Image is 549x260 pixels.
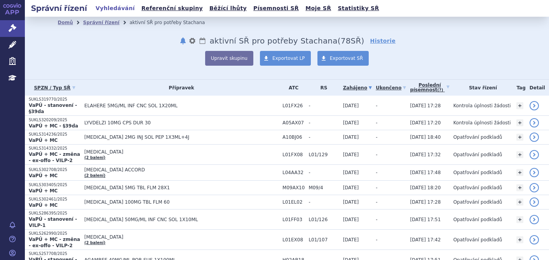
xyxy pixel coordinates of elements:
a: + [516,102,523,109]
span: [MEDICAL_DATA] 2MG INJ SOL PEP 1X3ML+4J [84,134,279,140]
span: A05AX07 [282,120,305,126]
p: SUKLS320209/2025 [29,117,80,123]
strong: VaPÚ + MC - změna - ex-offo - VILP-2 [29,152,80,163]
button: Upravit skupinu [205,51,253,66]
span: Opatřování podkladů [453,199,502,205]
a: + [516,119,523,126]
span: - [376,199,377,205]
span: Exportovat LP [272,56,305,61]
a: Písemnosti SŘ [251,3,301,14]
span: L04AA32 [282,170,305,175]
span: - [376,134,377,140]
strong: VaPÚ + MC [29,188,58,194]
span: [MEDICAL_DATA] ACCORD [84,167,279,173]
span: [DATE] 17:28 [410,199,441,205]
span: Opatřování podkladů [453,185,502,190]
a: Exportovat SŘ [317,51,369,66]
a: + [516,151,523,158]
a: + [516,134,523,141]
span: - [376,120,377,126]
a: (2 balení) [84,155,105,160]
p: SUKLS302708/2025 [29,167,80,173]
span: aktivní SŘ pro potřeby Stachana [209,36,337,45]
strong: VaPÚ + MC [29,202,58,208]
th: Stav řízení [450,80,513,96]
a: Historie [370,37,396,45]
a: Exportovat LP [260,51,311,66]
a: Moje SŘ [303,3,333,14]
span: Kontrola úplnosti žádosti [453,103,511,108]
span: Kontrola úplnosti žádosti [453,120,511,126]
a: Statistiky SŘ [335,3,381,14]
span: - [376,185,377,190]
span: 78 [341,36,351,45]
a: Ukončeno [376,82,406,93]
a: (2 balení) [84,173,105,178]
span: [DATE] 17:28 [410,103,441,108]
span: L01EL02 [282,199,305,205]
p: SUKLS314332/2025 [29,146,80,151]
span: ( SŘ) [338,36,364,45]
a: SPZN / Typ SŘ [29,82,80,93]
a: detail [530,118,539,127]
span: Opatřování podkladů [453,237,502,243]
span: Opatřování podkladů [453,134,502,140]
strong: VaPÚ + MC - §39da [29,123,78,129]
a: Vyhledávání [93,3,137,14]
span: Exportovat SŘ [330,56,363,61]
p: SUKLS303405/2025 [29,182,80,188]
h2: Správní řízení [25,3,93,14]
span: L01/107 [308,237,339,243]
span: L01/129 [308,152,339,157]
span: - [376,237,377,243]
a: detail [530,133,539,142]
span: [DATE] 17:48 [410,170,441,175]
span: L01/126 [308,217,339,222]
span: Opatřování podkladů [453,152,502,157]
a: + [516,199,523,206]
p: SUKLS319770/2025 [29,97,80,102]
span: [MEDICAL_DATA] [84,149,279,155]
span: [DATE] [343,134,359,140]
span: [DATE] 18:20 [410,185,441,190]
span: [DATE] [343,103,359,108]
span: - [308,120,339,126]
span: L01FX26 [282,103,305,108]
a: detail [530,183,539,192]
span: A10BJ06 [282,134,305,140]
button: nastavení [188,36,196,45]
span: M09AX10 [282,185,305,190]
span: M09/4 [308,185,339,190]
span: [DATE] [343,217,359,222]
a: detail [530,101,539,110]
a: Poslednípísemnost(?) [410,80,449,96]
span: - [308,199,339,205]
span: Opatřování podkladů [453,170,502,175]
span: L01EX08 [282,237,305,243]
span: ELAHERE 5MG/ML INF CNC SOL 1X20ML [84,103,279,108]
span: [DATE] [343,199,359,205]
span: [MEDICAL_DATA] [84,234,279,240]
span: L01FF03 [282,217,305,222]
p: SUKLS257708/2025 [29,251,80,257]
a: Správní řízení [83,20,120,25]
a: Běžící lhůty [207,3,249,14]
strong: VaPÚ + MC [29,173,58,178]
th: ATC [279,80,305,96]
a: detail [530,168,539,177]
span: [DATE] [343,185,359,190]
a: + [516,216,523,223]
span: - [308,103,339,108]
span: [MEDICAL_DATA] 50MG/ML INF CNC SOL 1X10ML [84,217,279,222]
span: - [376,152,377,157]
a: + [516,184,523,191]
strong: VaPÚ + MC [29,138,58,143]
th: Tag [512,80,525,96]
span: [MEDICAL_DATA] 100MG TBL FLM 60 [84,199,279,205]
th: Detail [526,80,549,96]
a: detail [530,235,539,244]
span: - [376,103,377,108]
strong: VaPÚ - stanovení - VILP-1 [29,216,77,228]
span: - [376,170,377,175]
a: Zahájeno [343,82,372,93]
